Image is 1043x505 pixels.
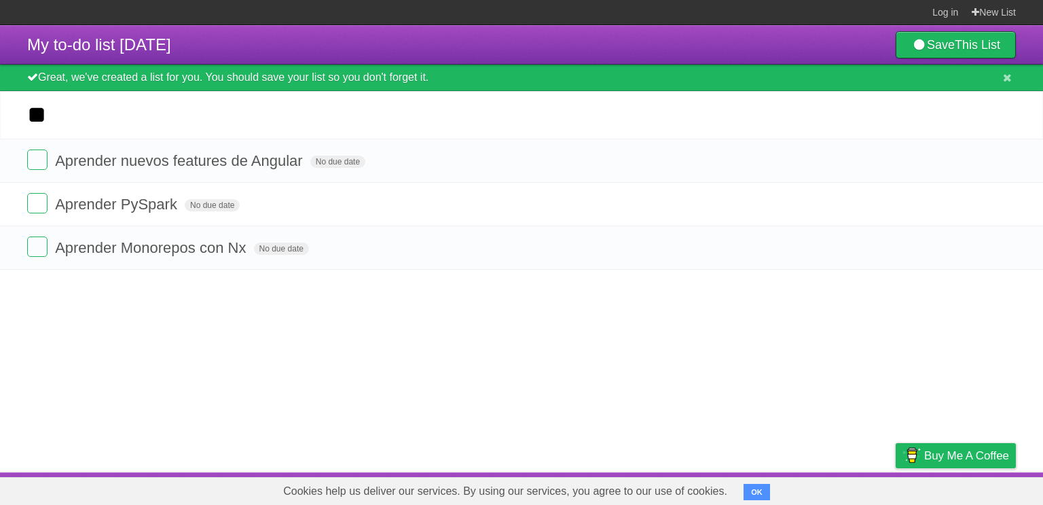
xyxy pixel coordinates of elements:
span: Aprender nuevos features de Angular [55,152,306,169]
a: SaveThis List [896,31,1016,58]
a: Privacy [878,476,913,502]
a: Suggest a feature [930,476,1016,502]
span: Aprender PySpark [55,196,181,213]
a: Buy me a coffee [896,443,1016,468]
span: Buy me a coffee [924,444,1009,468]
a: Terms [832,476,862,502]
label: Done [27,193,48,213]
span: Aprender Monorepos con Nx [55,239,249,256]
button: OK [744,484,770,500]
label: Done [27,237,48,257]
span: Cookies help us deliver our services. By using our services, you agree to our use of cookies. [270,478,741,505]
span: No due date [254,243,309,255]
span: No due date [310,156,365,168]
img: Buy me a coffee [902,444,921,467]
span: No due date [185,199,240,211]
span: My to-do list [DATE] [27,35,171,54]
label: Done [27,150,48,170]
b: This List [955,38,1000,52]
a: Developers [760,476,815,502]
a: About [715,476,744,502]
